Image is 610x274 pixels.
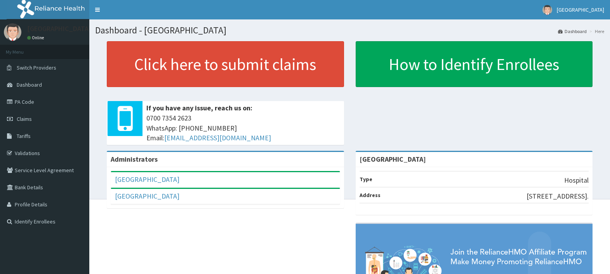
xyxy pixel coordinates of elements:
[115,192,179,201] a: [GEOGRAPHIC_DATA]
[557,6,604,13] span: [GEOGRAPHIC_DATA]
[164,133,271,142] a: [EMAIL_ADDRESS][DOMAIN_NAME]
[4,23,21,41] img: User Image
[360,192,381,199] b: Address
[17,115,32,122] span: Claims
[27,25,91,32] p: [GEOGRAPHIC_DATA]
[27,35,46,40] a: Online
[527,191,589,201] p: [STREET_ADDRESS].
[146,113,340,143] span: 0700 7354 2623 WhatsApp: [PHONE_NUMBER] Email:
[111,155,158,164] b: Administrators
[587,28,604,35] li: Here
[356,41,593,87] a: How to Identify Enrollees
[95,25,604,35] h1: Dashboard - [GEOGRAPHIC_DATA]
[17,133,31,140] span: Tariffs
[564,175,589,185] p: Hospital
[558,28,587,35] a: Dashboard
[360,155,426,164] strong: [GEOGRAPHIC_DATA]
[17,64,56,71] span: Switch Providers
[17,81,42,88] span: Dashboard
[360,176,372,183] b: Type
[115,175,179,184] a: [GEOGRAPHIC_DATA]
[542,5,552,15] img: User Image
[107,41,344,87] a: Click here to submit claims
[146,103,252,112] b: If you have any issue, reach us on:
